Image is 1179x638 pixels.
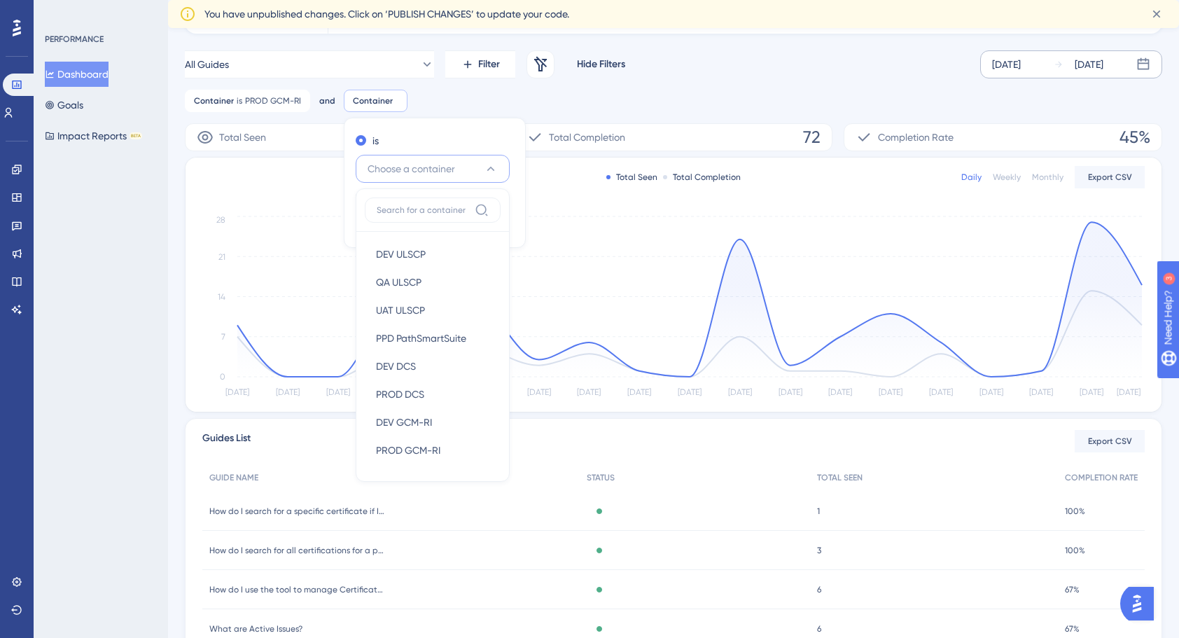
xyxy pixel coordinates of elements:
[1065,472,1138,483] span: COMPLETION RATE
[1119,126,1150,148] span: 45%
[372,132,379,149] label: is
[1065,545,1085,556] span: 100%
[817,545,821,556] span: 3
[377,204,469,216] input: Search for a container
[368,160,455,177] span: Choose a container
[1075,166,1145,188] button: Export CSV
[728,387,752,397] tspan: [DATE]
[1075,56,1103,73] div: [DATE]
[319,95,335,106] span: and
[365,352,501,380] button: DEV DCS
[627,387,651,397] tspan: [DATE]
[587,472,615,483] span: STATUS
[45,92,83,118] button: Goals
[979,387,1003,397] tspan: [DATE]
[218,292,225,302] tspan: 14
[1120,583,1162,625] iframe: UserGuiding AI Assistant Launcher
[992,56,1021,73] div: [DATE]
[45,62,109,87] button: Dashboard
[879,387,902,397] tspan: [DATE]
[445,50,515,78] button: Filter
[185,56,229,73] span: All Guides
[566,50,636,78] button: Hide Filters
[527,387,551,397] tspan: [DATE]
[365,324,501,352] button: PPD PathSmartSuite
[237,95,242,106] span: is
[365,240,501,268] button: DEV ULSCP
[929,387,953,397] tspan: [DATE]
[577,387,601,397] tspan: [DATE]
[216,215,225,225] tspan: 28
[276,387,300,397] tspan: [DATE]
[202,430,251,452] span: Guides List
[376,358,416,375] span: DEV DCS
[376,386,424,403] span: PROD DCS
[194,95,234,106] span: Container
[1080,387,1103,397] tspan: [DATE]
[365,408,501,436] button: DEV GCM-RI
[218,252,225,262] tspan: 21
[817,584,821,595] span: 6
[365,380,501,408] button: PROD DCS
[33,4,88,20] span: Need Help?
[221,332,225,342] tspan: 7
[45,123,142,148] button: Impact ReportsBETA
[828,387,852,397] tspan: [DATE]
[45,34,104,45] div: PERFORMANCE
[209,472,258,483] span: GUIDE NAME
[1117,387,1140,397] tspan: [DATE]
[1029,387,1053,397] tspan: [DATE]
[219,129,266,146] span: Total Seen
[204,6,569,22] span: You have unpublished changes. Click on ‘PUBLISH CHANGES’ to update your code.
[376,442,440,459] span: PROD GCM-RI
[130,132,142,139] div: BETA
[245,95,301,106] span: PROD GCM-RI
[376,330,466,347] span: PPD PathSmartSuite
[365,436,501,464] button: PROD GCM-RI
[376,414,432,431] span: DEV GCM-RI
[478,56,500,73] span: Filter
[878,129,954,146] span: Completion Rate
[779,387,802,397] tspan: [DATE]
[209,545,384,556] span: How do I search for all certifications for a particular Model?
[185,50,434,78] button: All Guides
[356,155,510,183] button: Choose a container
[97,7,102,18] div: 3
[606,172,657,183] div: Total Seen
[961,172,982,183] div: Daily
[376,274,421,291] span: QA ULSCP
[1088,436,1132,447] span: Export CSV
[577,56,625,73] span: Hide Filters
[1088,172,1132,183] span: Export CSV
[1065,506,1085,517] span: 100%
[1032,172,1063,183] div: Monthly
[326,387,350,397] tspan: [DATE]
[209,623,302,634] span: What are Active Issues?
[376,246,426,263] span: DEV ULSCP
[220,372,225,382] tspan: 0
[817,623,821,634] span: 6
[365,268,501,296] button: QA ULSCP
[316,90,338,112] button: and
[376,302,425,319] span: UAT ULSCP
[817,506,820,517] span: 1
[209,506,384,517] span: How do I search for a specific certificate if I know the product Model Number ?
[663,172,741,183] div: Total Completion
[1075,430,1145,452] button: Export CSV
[209,584,384,595] span: How do I use the tool to manage Certificate Expirations?
[817,472,863,483] span: TOTAL SEEN
[803,126,821,148] span: 72
[365,296,501,324] button: UAT ULSCP
[1065,623,1080,634] span: 67%
[549,129,625,146] span: Total Completion
[993,172,1021,183] div: Weekly
[1065,584,1080,595] span: 67%
[678,387,702,397] tspan: [DATE]
[353,95,393,106] span: Container
[225,387,249,397] tspan: [DATE]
